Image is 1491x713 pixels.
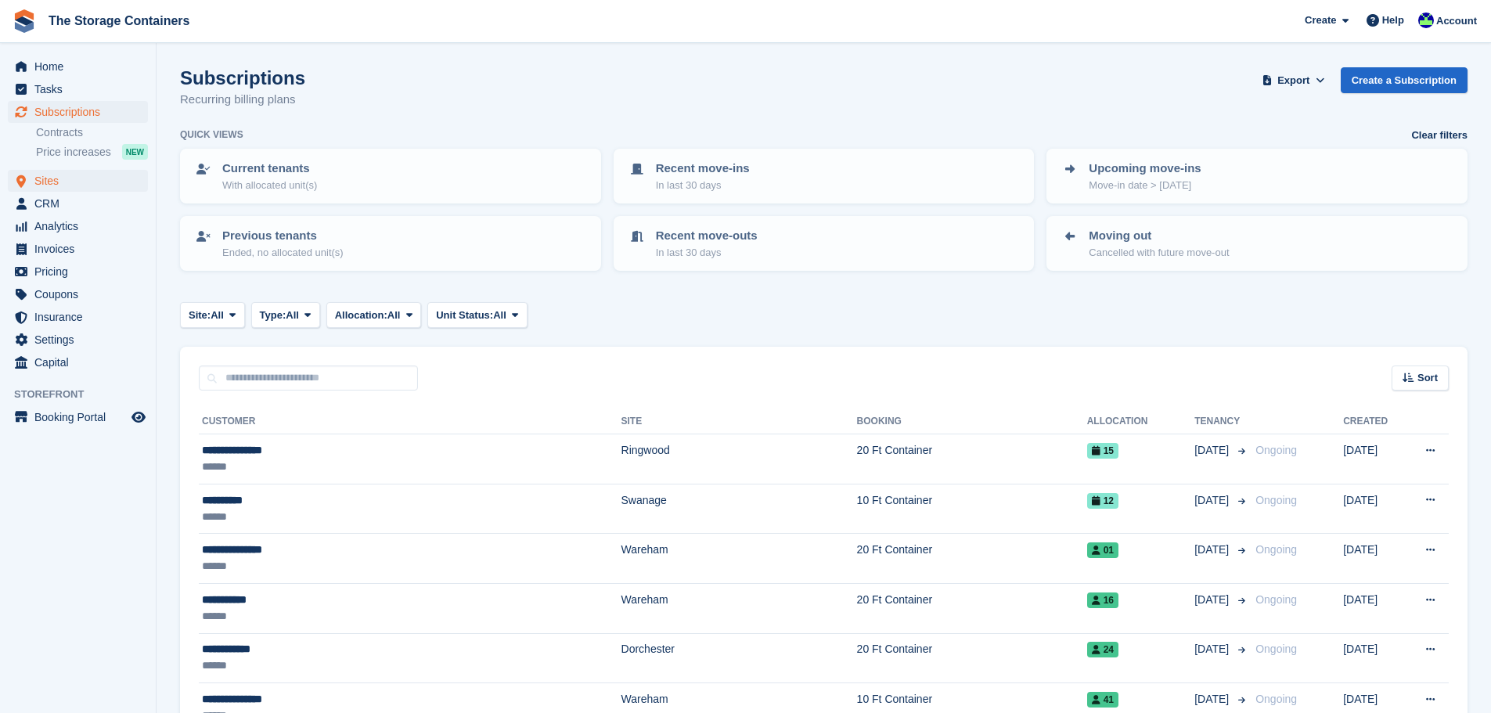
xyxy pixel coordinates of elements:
h6: Quick views [180,128,243,142]
p: Recent move-outs [656,227,758,245]
span: Site: [189,308,211,323]
img: stora-icon-8386f47178a22dfd0bd8f6a31ec36ba5ce8667c1dd55bd0f319d3a0aa187defe.svg [13,9,36,33]
td: [DATE] [1343,633,1404,683]
td: 10 Ft Container [857,484,1087,534]
span: All [493,308,506,323]
a: menu [8,283,148,305]
td: [DATE] [1343,534,1404,584]
span: All [387,308,401,323]
a: Current tenants With allocated unit(s) [182,150,600,202]
span: 41 [1087,692,1118,708]
th: Site [621,409,857,434]
span: Analytics [34,215,128,237]
a: Contracts [36,125,148,140]
span: Ongoing [1255,444,1297,456]
a: Preview store [129,408,148,427]
a: menu [8,101,148,123]
th: Allocation [1087,409,1194,434]
p: Ended, no allocated unit(s) [222,245,344,261]
a: menu [8,215,148,237]
span: Settings [34,329,128,351]
a: menu [8,351,148,373]
span: 15 [1087,443,1118,459]
span: Price increases [36,145,111,160]
a: menu [8,261,148,283]
td: Dorchester [621,633,857,683]
span: Invoices [34,238,128,260]
a: Recent move-outs In last 30 days [615,218,1033,269]
span: 01 [1087,542,1118,558]
span: Export [1277,73,1309,88]
a: menu [8,56,148,77]
span: Ongoing [1255,593,1297,606]
th: Created [1343,409,1404,434]
td: 20 Ft Container [857,583,1087,633]
td: [DATE] [1343,434,1404,484]
td: Wareham [621,534,857,584]
span: [DATE] [1194,592,1232,608]
span: Capital [34,351,128,373]
span: Unit Status: [436,308,493,323]
span: [DATE] [1194,691,1232,708]
p: In last 30 days [656,178,750,193]
span: Sites [34,170,128,192]
span: Ongoing [1255,693,1297,705]
a: Previous tenants Ended, no allocated unit(s) [182,218,600,269]
span: 24 [1087,642,1118,657]
a: The Storage Containers [42,8,196,34]
span: Ongoing [1255,543,1297,556]
span: Create [1305,13,1336,28]
span: Pricing [34,261,128,283]
span: [DATE] [1194,641,1232,657]
td: Wareham [621,583,857,633]
a: menu [8,238,148,260]
td: 20 Ft Container [857,633,1087,683]
span: Ongoing [1255,643,1297,655]
img: Stacy Williams [1418,13,1434,28]
button: Site: All [180,302,245,328]
th: Tenancy [1194,409,1249,434]
span: Booking Portal [34,406,128,428]
button: Type: All [251,302,320,328]
button: Allocation: All [326,302,422,328]
a: Create a Subscription [1341,67,1468,93]
span: 12 [1087,493,1118,509]
button: Unit Status: All [427,302,527,328]
th: Booking [857,409,1087,434]
td: 20 Ft Container [857,534,1087,584]
div: NEW [122,144,148,160]
a: menu [8,406,148,428]
span: 16 [1087,592,1118,608]
span: Insurance [34,306,128,328]
a: Moving out Cancelled with future move-out [1048,218,1466,269]
p: Cancelled with future move-out [1089,245,1229,261]
p: Upcoming move-ins [1089,160,1201,178]
td: [DATE] [1343,583,1404,633]
span: CRM [34,193,128,214]
span: Sort [1417,370,1438,386]
th: Customer [199,409,621,434]
span: Type: [260,308,286,323]
span: Subscriptions [34,101,128,123]
span: Account [1436,13,1477,29]
a: Upcoming move-ins Move-in date > [DATE] [1048,150,1466,202]
p: Current tenants [222,160,317,178]
button: Export [1259,67,1328,93]
a: Price increases NEW [36,143,148,160]
p: Move-in date > [DATE] [1089,178,1201,193]
p: Recurring billing plans [180,91,305,109]
td: 20 Ft Container [857,434,1087,484]
p: In last 30 days [656,245,758,261]
a: Clear filters [1411,128,1468,143]
span: [DATE] [1194,492,1232,509]
span: Help [1382,13,1404,28]
a: menu [8,170,148,192]
span: Ongoing [1255,494,1297,506]
td: Swanage [621,484,857,534]
p: Recent move-ins [656,160,750,178]
a: menu [8,193,148,214]
a: menu [8,78,148,100]
span: [DATE] [1194,442,1232,459]
span: Tasks [34,78,128,100]
p: Moving out [1089,227,1229,245]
